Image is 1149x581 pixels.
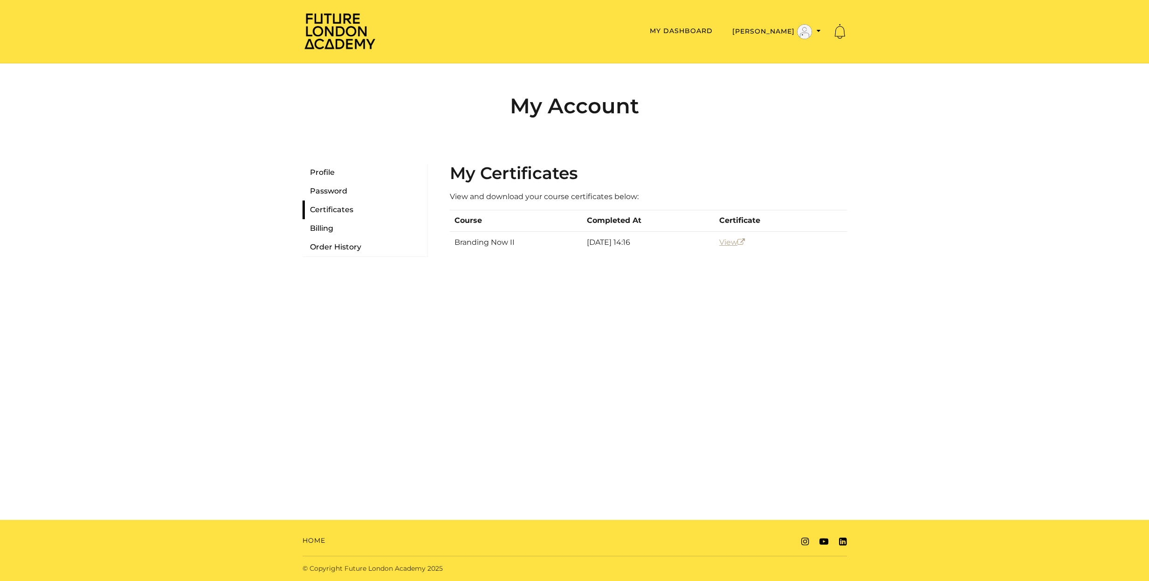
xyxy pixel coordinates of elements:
[295,564,575,574] div: © Copyright Future London Academy 2025
[303,93,847,118] h2: My Account
[719,238,745,247] a: ViewOpen in a new window
[303,219,427,238] a: Billing
[715,210,847,231] th: Certificate
[582,210,715,231] th: Completed At
[303,238,427,256] a: Order History
[303,182,427,201] a: Password
[295,163,435,268] nav: My Account
[303,12,377,50] img: Home Page
[303,536,325,546] a: Home
[450,231,582,253] td: Branding Now II
[450,163,847,183] h3: My Certificates
[450,191,847,202] p: View and download your course certificates below:
[650,27,713,35] a: My Dashboard
[582,231,715,253] td: [DATE] 14:16
[303,201,427,219] a: Certificates
[450,210,582,231] th: Course
[729,24,824,40] button: Toggle menu
[737,238,745,246] i: Open in a new window
[303,163,427,182] a: Profile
